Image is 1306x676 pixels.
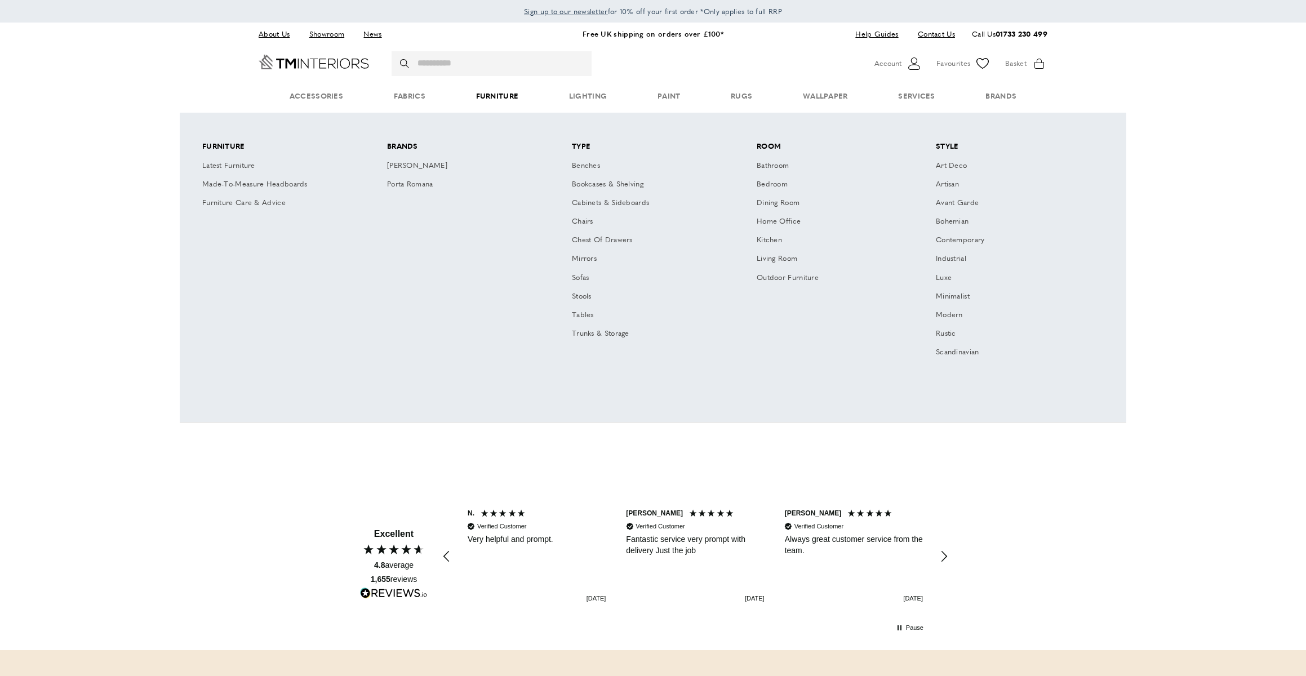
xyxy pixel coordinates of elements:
[197,157,362,176] a: Latest Furniture
[451,79,544,113] a: Furniture
[371,575,390,584] span: 1,655
[197,138,362,157] span: Furniture
[996,28,1047,39] a: 01733 230 499
[374,560,414,571] div: average
[873,79,961,113] a: Services
[930,213,1109,232] a: Bohemian
[751,138,916,157] span: Room
[616,502,774,611] div: Review by J., 5 out of 5 stars
[381,176,547,194] a: Porta Romana
[961,79,1042,113] a: Brands
[794,522,843,531] div: Verified Customer
[785,509,842,518] div: [PERSON_NAME]
[374,561,385,570] span: 4.8
[524,6,608,17] a: Sign up to our newsletter
[972,28,1047,40] p: Call Us
[874,57,901,69] span: Account
[847,509,896,521] div: 5 Stars
[930,543,957,570] div: REVIEWS.io Carousel Scroll Right
[355,26,390,42] a: News
[433,491,957,622] div: Customer reviews carousel with auto-scroll controls
[896,623,923,633] div: Pause carousel
[751,157,916,176] a: Bathroom
[197,176,362,194] a: Made-To-Measure Headboards
[566,232,731,250] a: Chest Of Drawers
[930,138,1109,157] span: Style
[301,26,353,42] a: Showroom
[381,138,547,157] span: Brands
[371,574,417,585] div: reviews
[626,509,683,518] div: [PERSON_NAME]
[477,522,526,531] div: Verified Customer
[544,79,632,113] a: Lighting
[936,57,970,69] span: Favourites
[930,157,1109,176] a: Art Deco
[930,176,1109,194] a: Artisan
[930,288,1109,306] a: Minimalist
[566,138,731,157] span: Type
[636,522,685,531] div: Verified Customer
[362,543,425,555] div: 4.80 Stars
[745,594,765,603] div: [DATE]
[468,534,606,545] div: Very helpful and prompt.
[933,502,1091,611] div: Review by D. Kirchhoff, 5 out of 5 stars
[936,55,991,72] a: Favourites
[433,543,460,570] div: REVIEWS.io Carousel Scroll Left
[468,509,474,518] div: N.
[259,26,298,42] a: About Us
[751,250,916,269] a: Living Room
[457,502,616,611] div: Review by N., 5 out of 5 stars
[566,176,731,194] a: Bookcases & Shelving
[751,194,916,213] a: Dining Room
[909,26,955,42] a: Contact Us
[751,213,916,232] a: Home Office
[626,534,764,556] div: Fantastic service very prompt with delivery Just the job
[566,325,731,344] a: Trunks & Storage
[197,194,362,213] a: Furniture Care & Advice
[930,344,1109,362] a: Scandinavian
[374,528,414,540] div: Excellent
[566,194,731,213] a: Cabinets & Sideboards
[259,55,369,69] a: Go to Home page
[930,250,1109,269] a: Industrial
[874,55,922,72] button: Customer Account
[775,502,933,611] div: Review by A. Satariano, 5 out of 5 stars
[906,624,923,632] div: Pause
[705,79,778,113] a: Rugs
[785,534,923,556] div: Always great customer service from the team.
[264,79,368,113] span: Accessories
[480,509,529,521] div: 5 Stars
[566,157,731,176] a: Benches
[583,28,723,39] a: Free UK shipping on orders over £100*
[930,194,1109,213] a: Avant Garde
[587,594,606,603] div: [DATE]
[566,306,731,325] a: Tables
[368,79,451,113] a: Fabrics
[566,213,731,232] a: Chairs
[457,491,933,622] div: Customer reviews
[566,269,731,288] a: Sofas
[930,232,1109,250] a: Contemporary
[566,288,731,306] a: Stools
[632,79,705,113] a: Paint
[751,269,916,288] a: Outdoor Furniture
[778,79,873,113] a: Wallpaper
[566,250,731,269] a: Mirrors
[930,325,1109,344] a: Rustic
[930,306,1109,325] a: Modern
[930,269,1109,288] a: Luxe
[524,6,782,16] span: for 10% off your first order *Only applies to full RRP
[903,594,923,603] div: [DATE]
[360,588,428,602] a: Read more reviews on REVIEWS.io
[751,232,916,250] a: Kitchen
[524,6,608,16] span: Sign up to our newsletter
[688,509,738,521] div: 5 Stars
[400,51,411,76] button: Search
[847,26,907,42] a: Help Guides
[751,176,916,194] a: Bedroom
[381,157,547,176] a: [PERSON_NAME]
